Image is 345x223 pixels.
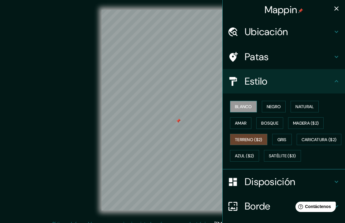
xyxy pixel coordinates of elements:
[235,153,254,159] font: Azul ($2)
[256,117,283,129] button: Bosque
[267,104,281,109] font: Negro
[261,120,278,126] font: Bosque
[230,134,267,145] button: Terreno ($2)
[223,20,345,44] div: Ubicación
[264,150,301,162] button: Satélite ($3)
[102,10,244,210] canvas: Mapa
[277,137,287,142] font: Gris
[245,175,295,188] font: Disposición
[245,25,288,38] font: Ubicación
[223,45,345,69] div: Patas
[269,153,296,159] font: Satélite ($3)
[245,50,269,63] font: Patas
[291,199,338,216] iframe: Lanzador de widgets de ayuda
[298,8,303,13] img: pin-icon.png
[295,104,314,109] font: Natural
[230,150,259,162] button: Azul ($2)
[230,117,251,129] button: Amar
[262,101,286,112] button: Negro
[291,101,319,112] button: Natural
[293,120,319,126] font: Madera ($2)
[223,69,345,93] div: Estilo
[302,137,337,142] font: Caricatura ($2)
[245,75,268,88] font: Estilo
[230,101,257,112] button: Blanco
[223,170,345,194] div: Disposición
[235,104,252,109] font: Blanco
[245,200,270,213] font: Borde
[297,134,342,145] button: Caricatura ($2)
[235,137,262,142] font: Terreno ($2)
[223,194,345,218] div: Borde
[265,3,297,16] font: Mappin
[235,120,247,126] font: Amar
[272,134,292,145] button: Gris
[288,117,324,129] button: Madera ($2)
